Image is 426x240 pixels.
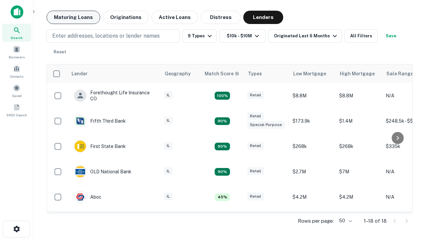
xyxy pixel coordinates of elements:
[336,64,382,83] th: High Mortgage
[164,91,173,99] div: IL
[164,193,173,200] div: IL
[247,112,264,120] div: Retail
[151,11,198,24] button: Active Loans
[393,165,426,197] iframe: Chat Widget
[380,29,402,43] button: Save your search to get updates of matches that match your search criteria.
[344,29,378,43] button: All Filters
[74,191,102,203] div: Aboc
[215,92,230,100] div: Matching Properties: 4, hasApolloMatch: undefined
[6,112,27,118] span: SREO Search
[2,101,31,119] a: SREO Search
[9,54,25,60] span: Borrowers
[289,64,336,83] th: Low Mortgage
[2,24,31,42] a: Search
[269,29,342,43] button: Originated Last 6 Months
[182,29,217,43] button: 9 Types
[247,193,264,200] div: Retail
[161,64,201,83] th: Geography
[336,159,382,184] td: $7M
[247,167,264,175] div: Retail
[289,83,336,108] td: $8.8M
[289,108,336,134] td: $173.9k
[244,64,289,83] th: Types
[364,217,387,225] p: 1–18 of 18
[74,115,126,127] div: Fifth Third Bank
[386,70,413,78] div: Sale Range
[274,32,339,40] div: Originated Last 6 Months
[247,91,264,99] div: Retail
[289,184,336,210] td: $4.2M
[289,210,336,235] td: $201.1k
[205,70,239,77] div: Capitalize uses an advanced AI algorithm to match your search with the best lender. The match sco...
[2,82,31,100] a: Saved
[49,45,71,59] button: Reset
[248,70,262,78] div: Types
[11,5,23,19] img: capitalize-icon.png
[75,141,86,152] img: picture
[72,70,88,78] div: Lender
[10,74,23,79] span: Contacts
[164,167,173,175] div: IL
[52,32,160,40] p: Enter addresses, locations or lender names
[336,210,382,235] td: $201.1k
[336,83,382,108] td: $8.8M
[165,70,191,78] div: Geography
[75,191,86,203] img: picture
[74,166,131,178] div: OLD National Bank
[201,11,241,24] button: Distress
[215,193,230,201] div: Matching Properties: 1, hasApolloMatch: undefined
[12,93,22,98] span: Saved
[47,11,100,24] button: Maturing Loans
[201,64,244,83] th: Capitalize uses an advanced AI algorithm to match your search with the best lender. The match sco...
[336,108,382,134] td: $1.4M
[2,43,31,61] a: Borrowers
[340,70,375,78] div: High Mortgage
[336,216,353,226] div: 50
[336,134,382,159] td: $268k
[205,70,238,77] h6: Match Score
[298,217,334,225] p: Rows per page:
[336,184,382,210] td: $4.2M
[164,117,173,124] div: IL
[247,142,264,150] div: Retail
[293,70,326,78] div: Low Mortgage
[215,143,230,151] div: Matching Properties: 2, hasApolloMatch: undefined
[75,166,86,177] img: picture
[11,35,23,40] span: Search
[74,90,154,102] div: Forethought Life Insurance CO
[103,11,149,24] button: Originations
[164,142,173,150] div: IL
[247,121,285,129] div: Special Purpose
[74,140,126,152] div: First State Bank
[75,115,86,127] img: picture
[215,168,230,176] div: Matching Properties: 2, hasApolloMatch: undefined
[215,117,230,125] div: Matching Properties: 2, hasApolloMatch: undefined
[289,134,336,159] td: $268k
[47,29,180,43] button: Enter addresses, locations or lender names
[2,62,31,80] a: Contacts
[219,29,266,43] button: $10k - $10M
[68,64,161,83] th: Lender
[243,11,283,24] button: Lenders
[289,159,336,184] td: $2.7M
